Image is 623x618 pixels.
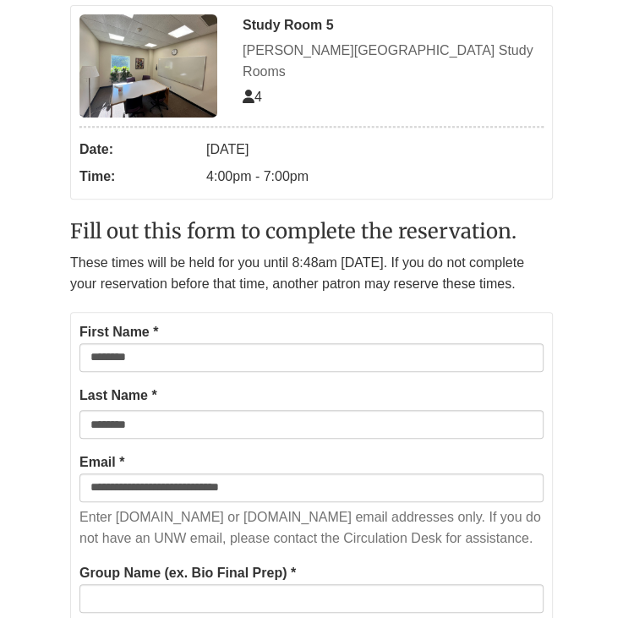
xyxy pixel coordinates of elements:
dt: Time: [79,163,198,190]
div: [PERSON_NAME][GEOGRAPHIC_DATA] Study Rooms [243,40,544,83]
span: The capacity of this space [243,90,262,104]
label: Email * [79,451,124,473]
dt: Date: [79,136,198,163]
dd: 4:00pm - 7:00pm [206,163,544,190]
p: Enter [DOMAIN_NAME] or [DOMAIN_NAME] email addresses only. If you do not have an UNW email, pleas... [79,506,544,550]
div: Study Room 5 [243,14,544,36]
p: These times will be held for you until 8:48am [DATE]. If you do not complete your reservation bef... [70,252,553,295]
dd: [DATE] [206,136,544,163]
label: Group Name (ex. Bio Final Prep) * [79,562,296,584]
h2: Fill out this form to complete the reservation. [70,221,553,243]
label: First Name * [79,321,158,343]
img: Study Room 5 [79,14,217,118]
label: Last Name * [79,385,157,407]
